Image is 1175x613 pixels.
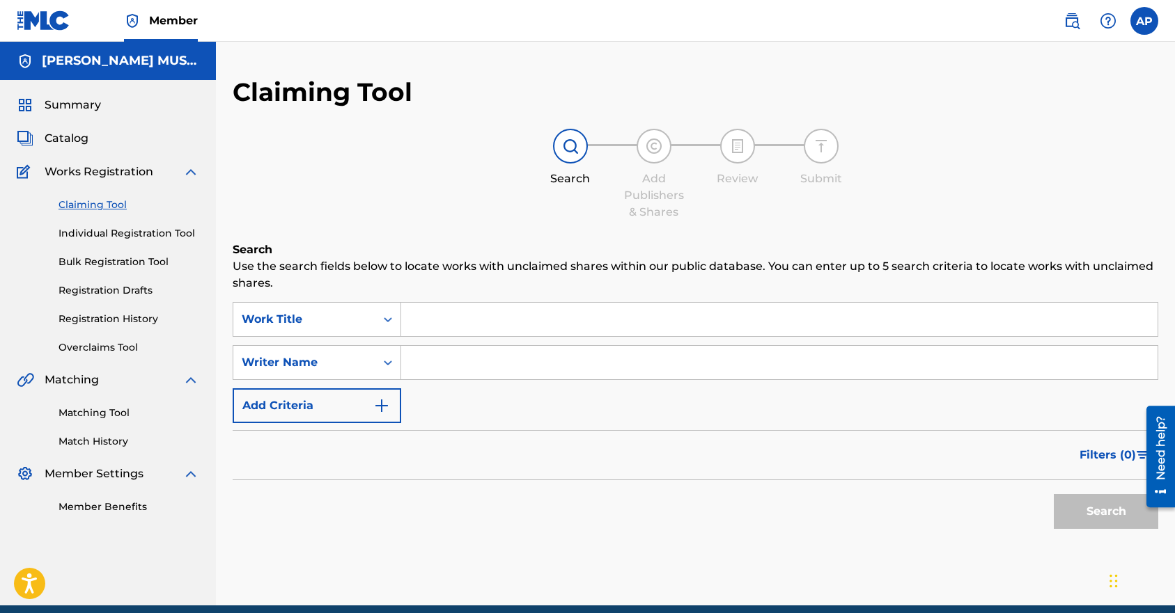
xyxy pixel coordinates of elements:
[233,388,401,423] button: Add Criteria
[59,340,199,355] a: Overclaims Tool
[729,138,746,154] img: step indicator icon for Review
[619,170,689,221] div: Add Publishers & Shares
[59,434,199,449] a: Match History
[233,241,1158,258] h6: Search
[182,164,199,180] img: expand
[45,372,99,388] span: Matching
[703,170,772,187] div: Review
[45,130,88,147] span: Catalog
[786,170,856,187] div: Submit
[1105,546,1175,613] iframe: Chat Widget
[124,13,141,29] img: Top Rightsholder
[1136,400,1175,512] iframe: Resource Center
[813,138,830,154] img: step indicator icon for Submit
[536,170,605,187] div: Search
[1100,13,1116,29] img: help
[1064,13,1080,29] img: search
[17,372,34,388] img: Matching
[17,97,33,113] img: Summary
[59,500,199,514] a: Member Benefits
[149,13,198,29] span: Member
[45,164,153,180] span: Works Registration
[17,130,88,147] a: CatalogCatalog
[59,255,199,269] a: Bulk Registration Tool
[59,198,199,212] a: Claiming Tool
[17,97,101,113] a: SummarySummary
[17,53,33,70] img: Accounts
[1058,7,1086,35] a: Public Search
[59,406,199,420] a: Matching Tool
[59,312,199,326] a: Registration History
[59,283,199,298] a: Registration Drafts
[562,138,579,154] img: step indicator icon for Search
[233,77,412,108] h2: Claiming Tool
[17,465,33,482] img: Member Settings
[17,10,70,31] img: MLC Logo
[182,465,199,482] img: expand
[17,130,33,147] img: Catalog
[1080,447,1136,463] span: Filters ( 0 )
[1110,560,1118,602] div: Drag
[233,258,1158,292] p: Use the search fields below to locate works with unclaimed shares within our public database. You...
[242,311,367,328] div: Work Title
[182,372,199,388] img: expand
[646,138,662,154] img: step indicator icon for Add Publishers & Shares
[45,465,143,482] span: Member Settings
[1094,7,1122,35] div: Help
[17,164,35,180] img: Works Registration
[59,226,199,241] a: Individual Registration Tool
[1130,7,1158,35] div: User Menu
[1071,438,1158,472] button: Filters (0)
[233,302,1158,536] form: Search Form
[42,53,199,69] h5: MAXIMO AGUIRRE MUSIC PUBLISHING, INC.
[373,397,390,414] img: 9d2ae6d4665cec9f34b9.svg
[242,354,367,371] div: Writer Name
[45,97,101,113] span: Summary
